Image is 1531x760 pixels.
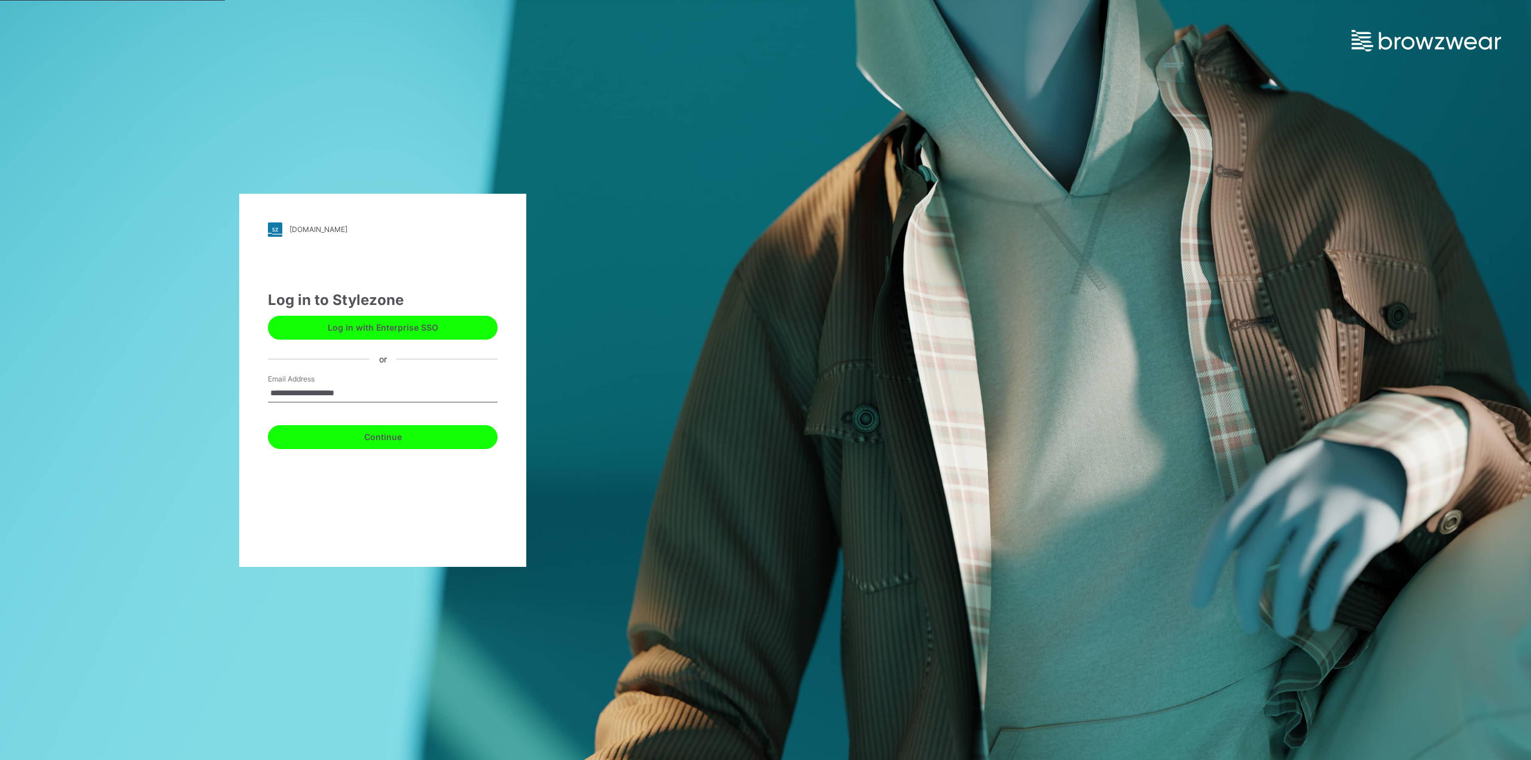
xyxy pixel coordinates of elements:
img: stylezone-logo.562084cfcfab977791bfbf7441f1a819.svg [268,222,282,237]
button: Log in with Enterprise SSO [268,316,498,340]
div: or [370,353,397,365]
label: Email Address [268,374,352,384]
div: [DOMAIN_NAME] [289,225,347,234]
button: Continue [268,425,498,449]
div: Log in to Stylezone [268,289,498,311]
a: [DOMAIN_NAME] [268,222,498,237]
img: browzwear-logo.e42bd6dac1945053ebaf764b6aa21510.svg [1352,30,1501,51]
